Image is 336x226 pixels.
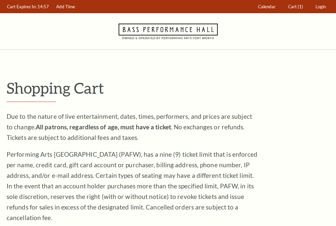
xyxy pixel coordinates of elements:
[285,0,306,13] a: Cart (1)
[7,80,329,96] p: Shopping Cart
[258,4,276,9] span: Calendar
[313,0,329,13] a: Login
[7,149,258,223] p: Performing Arts [GEOGRAPHIC_DATA] (PAFW), has a nine (9) ticket limit that is enforced per name, ...
[7,113,252,141] span: Due to the nature of live entertainment, dates, times, performers, and prices are subject to chan...
[298,4,303,9] span: (1)
[255,0,279,13] a: Calendar
[53,0,78,13] a: Add Time
[37,4,49,9] span: 14:57
[36,123,171,131] strong: All patrons, regardless of age, must have a ticket
[288,4,297,9] span: Cart
[316,4,326,9] span: Login
[7,4,36,9] span: Cart Expires In:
